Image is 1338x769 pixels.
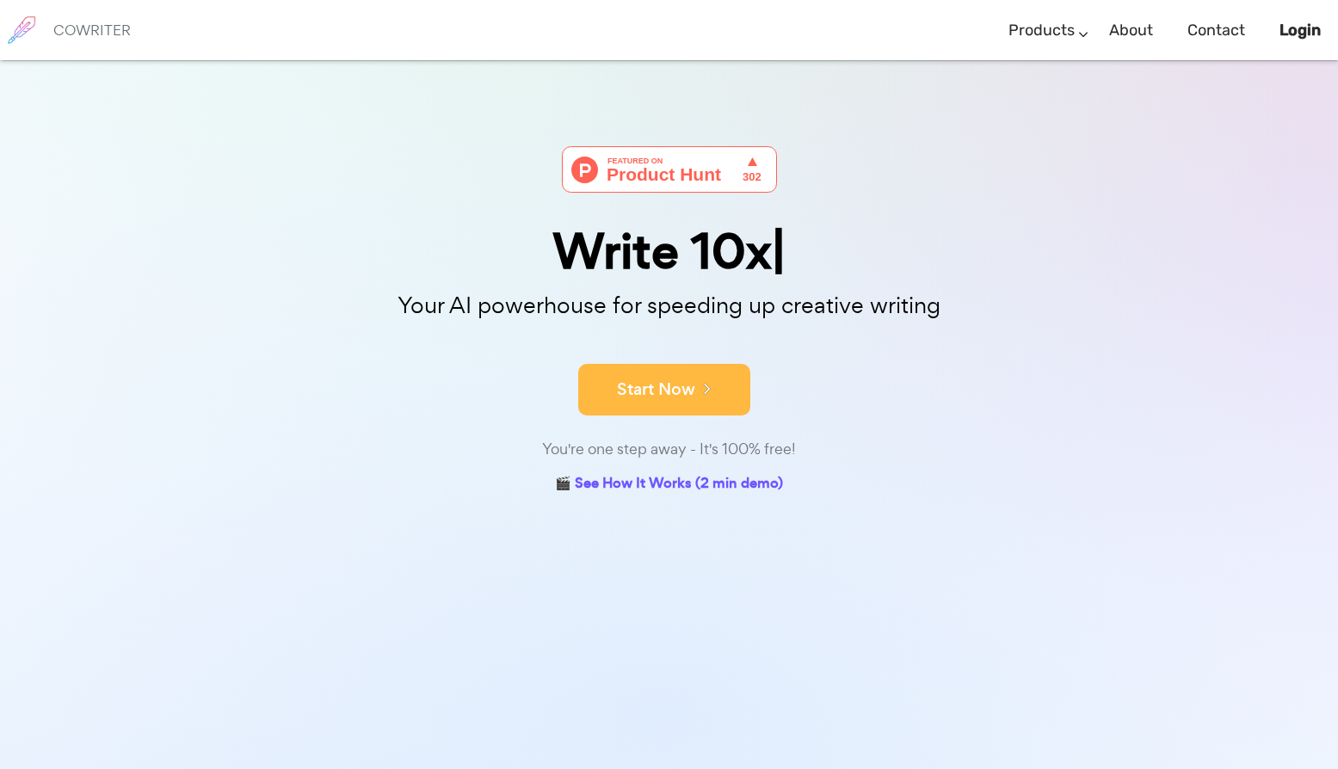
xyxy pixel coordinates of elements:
[239,227,1100,276] div: Write 10x
[239,287,1100,324] p: Your AI powerhouse for speeding up creative writing
[239,437,1100,462] div: You're one step away - It's 100% free!
[1279,21,1321,40] b: Login
[1109,5,1153,56] a: About
[578,364,750,415] button: Start Now
[53,22,131,38] h6: COWRITER
[1279,5,1321,56] a: Login
[1008,5,1075,56] a: Products
[555,471,783,498] a: 🎬 See How It Works (2 min demo)
[562,146,777,193] img: Cowriter - Your AI buddy for speeding up creative writing | Product Hunt
[1187,5,1245,56] a: Contact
